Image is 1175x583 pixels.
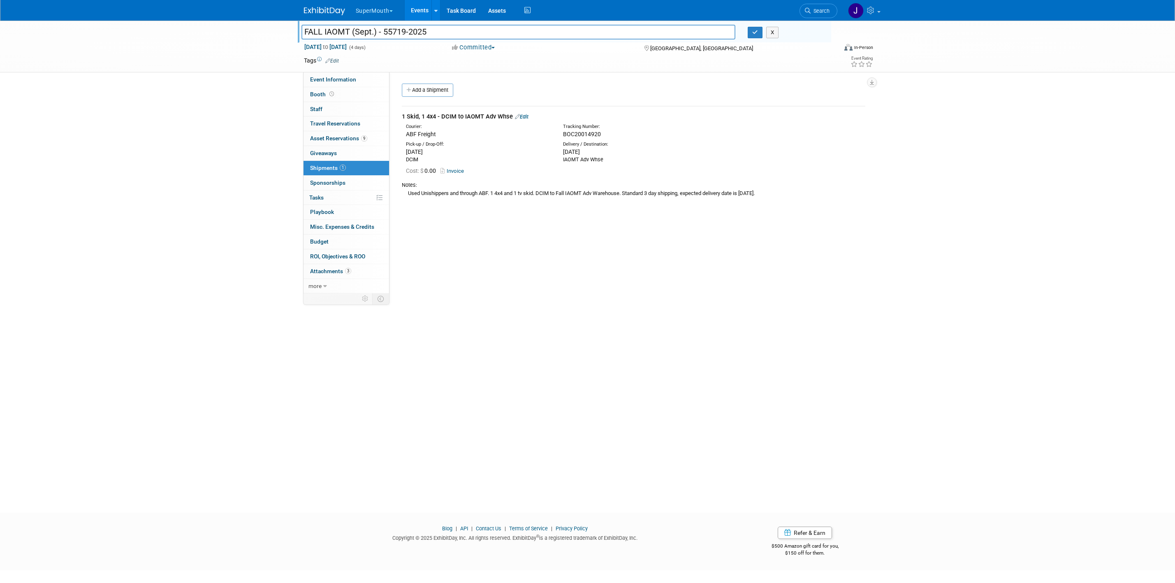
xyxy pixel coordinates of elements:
div: Event Format [789,43,874,55]
span: Attachments [310,268,351,274]
a: Add a Shipment [402,84,453,97]
td: Toggle Event Tabs [372,293,389,304]
span: Tasks [309,194,324,201]
a: Blog [442,525,452,532]
a: ROI, Objectives & ROO [304,249,389,264]
a: Travel Reservations [304,116,389,131]
span: Budget [310,238,329,245]
a: Giveaways [304,146,389,160]
span: (4 days) [348,45,366,50]
div: $150 off for them. [739,550,871,557]
td: Tags [304,56,339,65]
span: [DATE] [DATE] [304,43,347,51]
span: Playbook [310,209,334,215]
img: ExhibitDay [304,7,345,15]
span: Staff [310,106,322,112]
span: Shipments [310,165,346,171]
div: [DATE] [406,148,551,156]
span: 0.00 [406,167,439,174]
a: Invoice [440,168,467,174]
a: Privacy Policy [556,525,588,532]
a: Event Information [304,72,389,87]
a: Staff [304,102,389,116]
span: Booth [310,91,336,98]
a: Sponsorships [304,176,389,190]
div: DCIM [406,156,551,163]
div: $500 Amazon gift card for you, [739,537,871,556]
a: Booth [304,87,389,102]
a: Tasks [304,190,389,205]
td: Personalize Event Tab Strip [358,293,373,304]
a: Misc. Expenses & Credits [304,220,389,234]
span: 3 [345,268,351,274]
span: | [503,525,508,532]
span: Cost: $ [406,167,424,174]
sup: ® [536,534,539,539]
span: Booth not reserved yet [328,91,336,97]
div: Tracking Number: [563,123,747,130]
div: [DATE] [563,148,708,156]
div: Event Rating [851,56,873,60]
span: to [322,44,329,50]
span: more [308,283,322,289]
div: Delivery / Destination: [563,141,708,148]
a: Terms of Service [509,525,548,532]
span: Asset Reservations [310,135,367,142]
span: | [549,525,554,532]
a: Search [800,4,837,18]
div: Copyright © 2025 ExhibitDay, Inc. All rights reserved. ExhibitDay is a registered trademark of Ex... [304,532,727,542]
span: ROI, Objectives & ROO [310,253,365,260]
div: In-Person [854,44,873,51]
span: Sponsorships [310,179,345,186]
a: Contact Us [476,525,501,532]
img: Format-Inperson.png [844,44,853,51]
span: Search [811,8,830,14]
span: 1 [340,165,346,171]
a: Asset Reservations9 [304,131,389,146]
a: Budget [304,235,389,249]
div: 1 Skid, 1 4x4 - DCIM to IAOMT Adv Whse [402,112,865,121]
a: Refer & Earn [778,527,832,539]
div: Used Unishippers and through ABF. 1 4x4 and 1 tv skid. DCIM to Fall IAOMT Adv Warehouse. Standard... [402,189,865,197]
span: [GEOGRAPHIC_DATA], [GEOGRAPHIC_DATA] [650,45,753,51]
a: Edit [325,58,339,64]
span: BOC20014920 [563,131,601,137]
span: Giveaways [310,150,337,156]
a: more [304,279,389,293]
span: | [454,525,459,532]
div: ABF Freight [406,130,551,138]
div: IAOMT Adv Whse [563,156,708,163]
a: API [460,525,468,532]
span: 9 [361,135,367,142]
a: Shipments1 [304,161,389,175]
img: Justin Newborn [848,3,864,19]
div: Courier: [406,123,551,130]
span: | [469,525,475,532]
div: Pick-up / Drop-Off: [406,141,551,148]
div: Notes: [402,181,865,189]
span: Misc. Expenses & Credits [310,223,374,230]
span: Travel Reservations [310,120,360,127]
button: Committed [449,43,498,52]
button: X [766,27,779,38]
a: Edit [515,114,528,120]
a: Attachments3 [304,264,389,279]
span: Event Information [310,76,356,83]
a: Playbook [304,205,389,219]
